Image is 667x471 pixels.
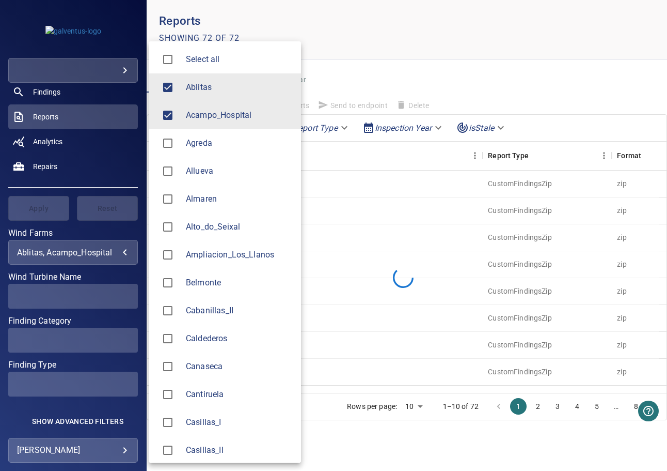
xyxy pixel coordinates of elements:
span: Canaseca [186,360,293,373]
div: Wind Farms Acampo_Hospital [186,109,293,121]
div: Wind Farms Casillas_I [186,416,293,429]
span: Alto_do_Seixal [157,216,179,238]
span: Alto_do_Seixal [186,221,293,233]
span: Caldederos [186,332,293,345]
span: Agreda [157,132,179,154]
div: Wind Farms Cabanillas_II [186,305,293,317]
div: Wind Farms Allueva [186,165,293,177]
div: Wind Farms Agreda [186,137,293,149]
span: Select all [186,53,293,66]
div: Wind Farms Canaseca [186,360,293,373]
span: Agreda [186,137,293,149]
span: Caldederos [157,328,179,350]
span: Cabanillas_II [157,300,179,322]
span: Casillas_I [157,412,179,433]
div: Wind Farms Ablitas [186,81,293,94]
span: Ablitas [186,81,293,94]
div: Wind Farms Alto_do_Seixal [186,221,293,233]
span: Ablitas [157,77,179,98]
span: Casillas_II [186,444,293,457]
span: Acampo_Hospital [186,109,293,121]
div: Wind Farms Caldederos [186,332,293,345]
div: Wind Farms Casillas_II [186,444,293,457]
span: Almaren [157,188,179,210]
span: Allueva [186,165,293,177]
div: Wind Farms Ampliacion_Los_Llanos [186,249,293,261]
span: Almaren [186,193,293,205]
span: Cantiruela [157,384,179,405]
div: Wind Farms Cantiruela [186,388,293,401]
span: Cantiruela [186,388,293,401]
span: Cabanillas_II [186,305,293,317]
div: Wind Farms Belmonte [186,277,293,289]
div: Wind Farms Almaren [186,193,293,205]
span: Belmonte [157,272,179,294]
span: Casillas_II [157,439,179,461]
span: Belmonte [186,277,293,289]
span: Canaseca [157,356,179,377]
span: Acampo_Hospital [157,104,179,126]
span: Ampliacion_Los_Llanos [157,244,179,266]
span: Casillas_I [186,416,293,429]
span: Ampliacion_Los_Llanos [186,249,293,261]
span: Allueva [157,160,179,182]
